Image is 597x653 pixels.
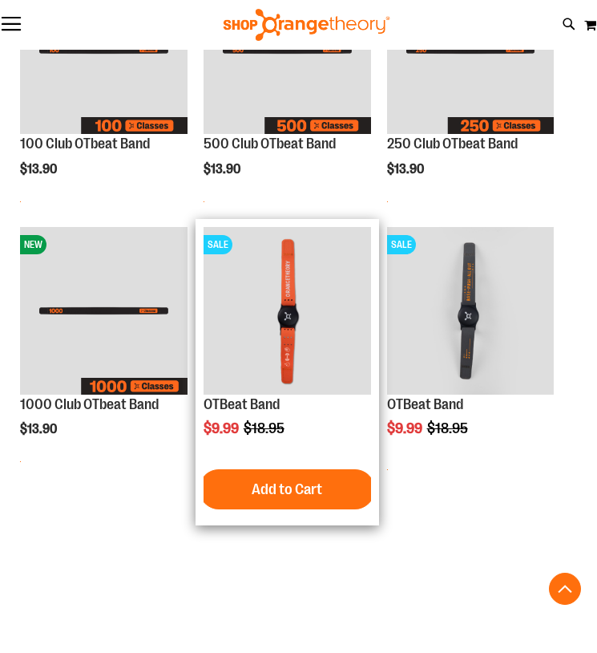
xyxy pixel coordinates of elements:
[20,227,188,397] a: Image of 1000 Club OTbeat BandNEW
[244,420,287,436] span: $18.95
[20,422,59,436] span: $13.90
[549,573,581,605] button: Back To Top
[387,396,463,412] a: OTBeat Band
[427,420,470,436] span: $18.95
[204,396,280,412] a: OTBeat Band
[204,420,241,436] span: $9.99
[252,481,322,498] span: Add to Cart
[387,235,416,254] span: SALE
[20,396,159,412] a: 1000 Club OTbeat Band
[221,9,392,41] img: Shop Orangetheory
[199,469,375,509] button: Add to Cart
[12,219,196,471] div: product
[379,219,563,479] div: product
[204,227,371,395] img: OTBeat Band
[204,227,371,397] a: OTBeat BandSALE
[387,162,426,176] span: $13.90
[20,227,188,395] img: Image of 1000 Club OTbeat Band
[20,235,46,254] span: NEW
[387,136,518,152] a: 250 Club OTbeat Band
[20,136,150,152] a: 100 Club OTbeat Band
[204,136,336,152] a: 500 Club OTbeat Band
[204,162,243,176] span: $13.90
[204,235,232,254] span: SALE
[387,227,555,397] a: OTBeat BandSALE
[387,227,555,395] img: OTBeat Band
[20,162,59,176] span: $13.90
[387,420,425,436] span: $9.99
[196,219,379,526] div: product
